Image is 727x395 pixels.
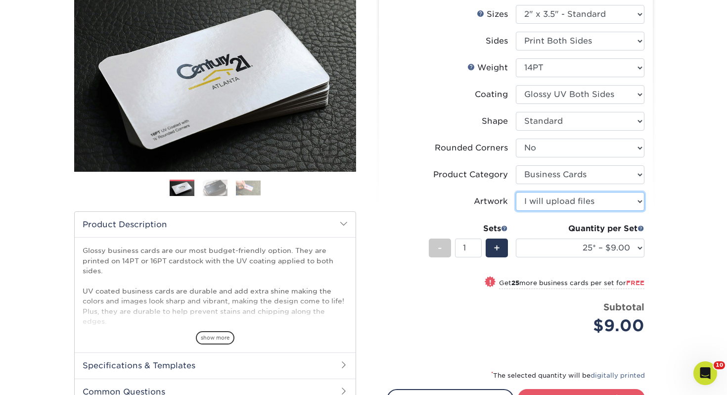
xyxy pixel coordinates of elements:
h2: Specifications & Templates [75,352,356,378]
span: FREE [626,279,644,287]
div: $9.00 [523,314,644,338]
strong: 25 [511,279,519,287]
div: Coating [475,89,508,100]
span: + [494,241,500,255]
div: Sizes [477,8,508,20]
iframe: Intercom live chat [693,361,717,385]
strong: Subtotal [603,301,644,312]
small: The selected quantity will be [491,372,645,379]
div: Artwork [474,196,508,207]
h2: Product Description [75,212,356,237]
span: show more [196,331,234,345]
span: ! [489,277,492,288]
img: Business Cards 02 [203,179,227,197]
span: 10 [714,361,725,369]
img: Business Cards 03 [236,180,261,196]
div: Product Category [433,169,508,181]
iframe: Google Customer Reviews [2,365,84,392]
img: Business Cards 01 [170,176,194,201]
a: digitally printed [591,372,645,379]
small: Get more business cards per set for [499,279,644,289]
div: Weight [467,62,508,74]
span: - [438,241,442,255]
p: Glossy business cards are our most budget-friendly option. They are printed on 14PT or 16PT cards... [83,246,348,377]
div: Rounded Corners [435,142,508,154]
div: Sides [486,35,508,47]
div: Quantity per Set [516,223,644,235]
div: Shape [482,115,508,127]
div: Sets [429,223,508,235]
